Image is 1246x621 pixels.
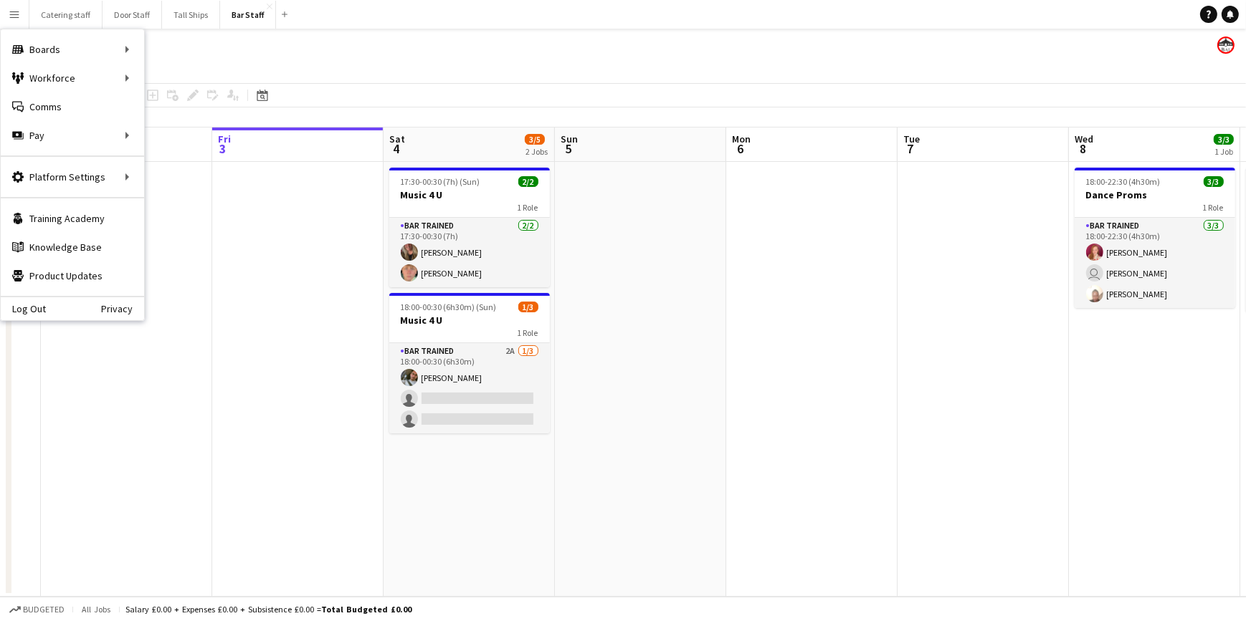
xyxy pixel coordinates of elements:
[125,604,412,615] div: Salary £0.00 + Expenses £0.00 + Subsistence £0.00 =
[29,1,103,29] button: Catering staff
[1214,146,1233,157] div: 1 Job
[903,133,920,145] span: Tue
[732,133,751,145] span: Mon
[1,204,144,233] a: Training Academy
[730,140,751,157] span: 6
[7,602,67,617] button: Budgeted
[1204,176,1224,187] span: 3/3
[525,134,545,145] span: 3/5
[1,92,144,121] a: Comms
[1,64,144,92] div: Workforce
[561,133,578,145] span: Sun
[220,1,276,29] button: Bar Staff
[389,188,550,201] h3: Music 4 U
[1,233,144,261] a: Knowledge Base
[558,140,578,157] span: 5
[321,604,412,615] span: Total Budgeted £0.00
[1,303,46,314] a: Log Out
[1075,133,1093,145] span: Wed
[1075,188,1235,201] h3: Dance Proms
[389,314,550,327] h3: Music 4 U
[518,327,538,338] span: 1 Role
[218,133,231,145] span: Fri
[518,176,538,187] span: 2/2
[1073,140,1093,157] span: 8
[79,604,113,615] span: All jobs
[103,1,162,29] button: Door Staff
[1203,202,1224,213] span: 1 Role
[1,121,144,150] div: Pay
[389,343,550,433] app-card-role: Bar trained2A1/318:00-00:30 (6h30m)[PERSON_NAME]
[389,133,405,145] span: Sat
[23,605,65,615] span: Budgeted
[518,302,538,312] span: 1/3
[162,1,220,29] button: Tall Ships
[1,163,144,191] div: Platform Settings
[1075,218,1235,308] app-card-role: Bar trained3/318:00-22:30 (4h30m)[PERSON_NAME] [PERSON_NAME][PERSON_NAME]
[901,140,920,157] span: 7
[216,140,231,157] span: 3
[387,140,405,157] span: 4
[525,146,548,157] div: 2 Jobs
[1217,37,1235,54] app-user-avatar: Beach Ballroom
[401,302,497,312] span: 18:00-00:30 (6h30m) (Sun)
[1,35,144,64] div: Boards
[389,218,550,287] app-card-role: Bar trained2/217:30-00:30 (7h)[PERSON_NAME][PERSON_NAME]
[401,176,480,187] span: 17:30-00:30 (7h) (Sun)
[1,261,144,290] a: Product Updates
[389,293,550,433] app-job-card: 18:00-00:30 (6h30m) (Sun)1/3Music 4 U1 RoleBar trained2A1/318:00-00:30 (6h30m)[PERSON_NAME]
[1075,168,1235,308] app-job-card: 18:00-22:30 (4h30m)3/3Dance Proms1 RoleBar trained3/318:00-22:30 (4h30m)[PERSON_NAME] [PERSON_NAM...
[389,168,550,287] app-job-card: 17:30-00:30 (7h) (Sun)2/2Music 4 U1 RoleBar trained2/217:30-00:30 (7h)[PERSON_NAME][PERSON_NAME]
[518,202,538,213] span: 1 Role
[1086,176,1161,187] span: 18:00-22:30 (4h30m)
[1214,134,1234,145] span: 3/3
[101,303,144,314] a: Privacy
